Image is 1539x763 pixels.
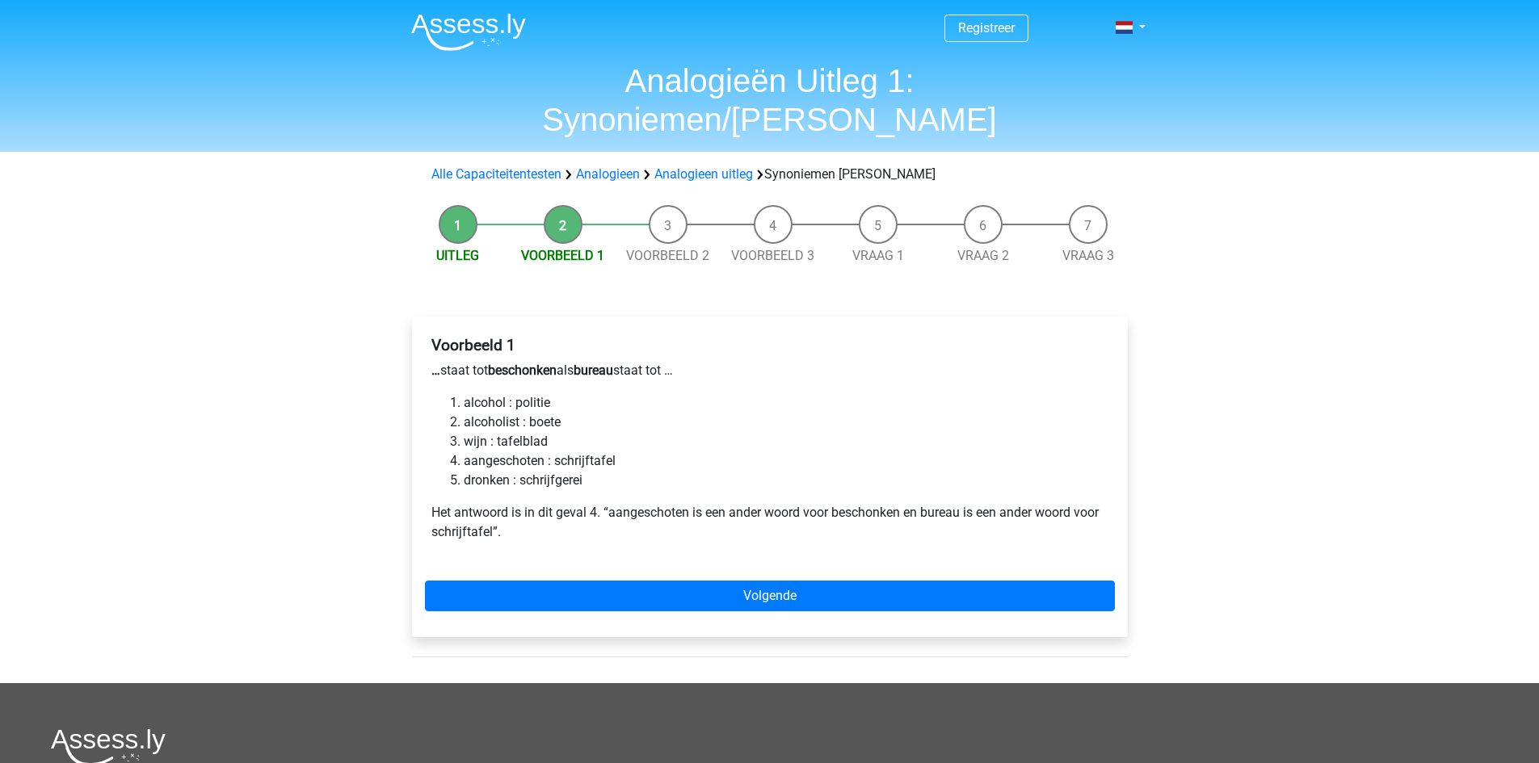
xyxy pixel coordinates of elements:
a: Uitleg [436,248,479,263]
a: Vraag 1 [852,248,904,263]
li: aangeschoten : schrijftafel [464,451,1108,471]
a: Analogieen uitleg [654,166,753,182]
b: beschonken [488,363,557,378]
li: alcoholist : boete [464,413,1108,432]
a: Alle Capaciteitentesten [431,166,561,182]
a: Vraag 3 [1062,248,1114,263]
li: alcohol : politie [464,393,1108,413]
li: dronken : schrijfgerei [464,471,1108,490]
a: Voorbeeld 1 [521,248,604,263]
img: Assessly [411,13,526,51]
div: Synoniemen [PERSON_NAME] [425,165,1115,184]
a: Voorbeeld 2 [626,248,709,263]
a: Voorbeeld 3 [731,248,814,263]
h1: Analogieën Uitleg 1: Synoniemen/[PERSON_NAME] [398,61,1142,139]
a: Vraag 2 [957,248,1009,263]
a: Volgende [425,581,1115,611]
a: Analogieen [576,166,640,182]
a: Registreer [958,20,1015,36]
b: … [431,363,440,378]
b: bureau [574,363,613,378]
b: Voorbeeld 1 [431,336,515,354]
p: Het antwoord is in dit geval 4. “aangeschoten is een ander woord voor beschonken en bureau is een... [431,503,1108,542]
p: staat tot als staat tot … [431,361,1108,380]
li: wijn : tafelblad [464,432,1108,451]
